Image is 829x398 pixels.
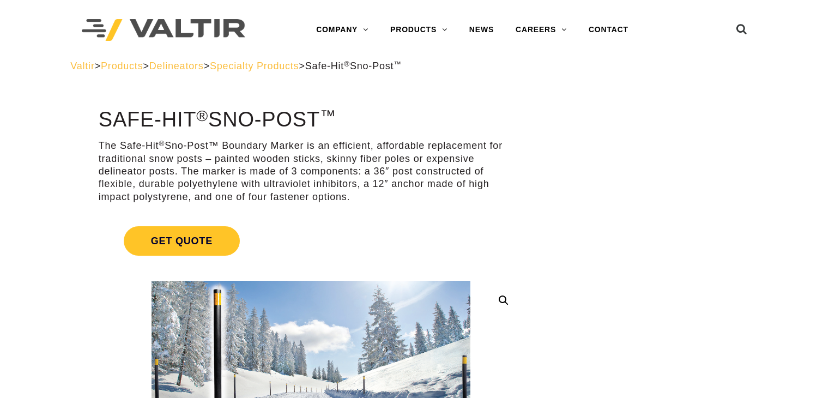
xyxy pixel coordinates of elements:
[149,61,204,71] a: Delineators
[344,60,350,68] sup: ®
[99,108,523,131] h1: Safe-Hit Sno-Post
[379,19,458,41] a: PRODUCTS
[82,19,245,41] img: Valtir
[578,19,639,41] a: CONTACT
[196,107,208,124] sup: ®
[210,61,299,71] a: Specialty Products
[99,140,523,203] p: The Safe-Hit Sno-Post™ Boundary Marker is an efficient, affordable replacement for traditional sn...
[458,19,505,41] a: NEWS
[320,107,336,124] sup: ™
[305,19,379,41] a: COMPANY
[70,61,94,71] a: Valtir
[99,213,523,269] a: Get Quote
[101,61,143,71] a: Products
[305,61,402,71] span: Safe-Hit Sno-Post
[124,226,240,256] span: Get Quote
[159,140,165,148] sup: ®
[70,60,759,73] div: > > > >
[505,19,578,41] a: CAREERS
[394,60,401,68] sup: ™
